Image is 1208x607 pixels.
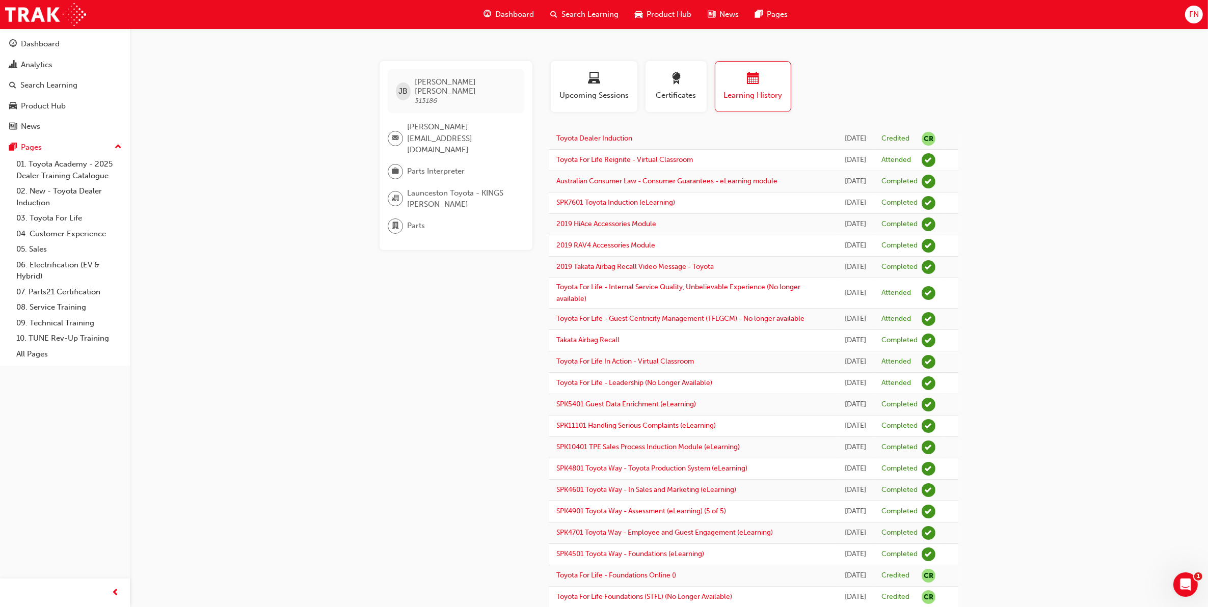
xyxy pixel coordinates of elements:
span: Launceston Toyota - KINGS [PERSON_NAME] [407,187,516,210]
span: news-icon [708,8,715,21]
a: pages-iconPages [747,4,796,25]
span: briefcase-icon [392,165,399,178]
a: Toyota For Life In Action - Virtual Classroom [556,357,694,366]
span: laptop-icon [588,72,600,86]
span: learningRecordVerb_ATTEND-icon [922,153,935,167]
div: Sun May 15 2022 22:16:20 GMT+1000 (Australian Eastern Standard Time) [845,197,866,209]
span: learningRecordVerb_COMPLETE-icon [922,334,935,347]
span: organisation-icon [392,192,399,205]
div: Credited [881,592,909,602]
span: JB [398,86,408,97]
div: Mon Jul 24 2017 00:00:00 GMT+1000 (Australian Eastern Standard Time) [845,335,866,346]
a: search-iconSearch Learning [542,4,627,25]
a: SPK11101 Handling Serious Complaints (eLearning) [556,421,716,430]
a: SPK4501 Toyota Way - Foundations (eLearning) [556,549,704,558]
span: search-icon [550,8,557,21]
span: guage-icon [9,40,17,49]
div: Completed [881,507,918,516]
a: Search Learning [4,76,126,95]
span: learningRecordVerb_COMPLETE-icon [922,440,935,454]
div: Tue Feb 20 2018 01:00:00 GMT+1100 (Australian Eastern Daylight Time) [845,287,866,299]
a: news-iconNews [700,4,747,25]
span: Upcoming Sessions [558,90,630,101]
a: SPK4701 Toyota Way - Employee and Guest Engagement (eLearning) [556,528,773,537]
div: Wed Mar 16 2016 01:00:00 GMT+1100 (Australian Eastern Daylight Time) [845,377,866,389]
a: 08. Service Training [12,299,126,315]
div: Search Learning [20,79,77,91]
span: Search Learning [561,9,619,20]
span: learningRecordVerb_COMPLETE-icon [922,398,935,411]
a: 10. TUNE Rev-Up Training [12,330,126,346]
span: null-icon [922,569,935,583]
div: Wed Jul 08 2015 00:00:00 GMT+1000 (Australian Eastern Standard Time) [845,399,866,410]
a: 02. New - Toyota Dealer Induction [12,183,126,210]
span: Parts [407,220,425,232]
div: Completed [881,421,918,431]
button: Pages [4,138,126,157]
a: Australian Consumer Law - Consumer Guarantees - eLearning module [556,177,777,185]
div: Wed Nov 19 2014 01:00:00 GMT+1100 (Australian Eastern Daylight Time) [845,570,866,582]
a: SPK5401 Guest Data Enrichment (eLearning) [556,400,696,408]
a: Toyota For Life Foundations (STFL) (No Longer Available) [556,592,732,601]
a: All Pages [12,346,126,362]
div: Credited [881,134,909,144]
div: Thu Jan 08 2015 01:00:00 GMT+1100 (Australian Eastern Daylight Time) [845,527,866,539]
div: Completed [881,262,918,272]
div: Analytics [21,59,52,71]
span: learningRecordVerb_COMPLETE-icon [922,260,935,274]
div: Completed [881,400,918,409]
a: Toyota Dealer Induction [556,134,632,143]
span: up-icon [115,141,122,154]
div: Fri Jul 15 2022 00:00:00 GMT+1000 (Australian Eastern Standard Time) [845,176,866,187]
button: Learning History [715,61,791,112]
a: car-iconProduct Hub [627,4,700,25]
a: News [4,117,126,136]
a: Toyota For Life - Foundations Online () [556,571,676,580]
span: learningRecordVerb_COMPLETE-icon [922,175,935,188]
div: Completed [881,241,918,251]
a: 01. Toyota Academy - 2025 Dealer Training Catalogue [12,156,126,183]
div: Completed [881,443,918,452]
span: learningRecordVerb_ATTEND-icon [922,286,935,300]
iframe: Intercom live chat [1173,572,1198,597]
div: Attended [881,155,911,165]
div: Thu Apr 21 2016 00:00:00 GMT+1000 (Australian Eastern Standard Time) [845,356,866,368]
span: Dashboard [495,9,534,20]
div: Attended [881,314,911,324]
div: Completed [881,219,918,229]
span: [PERSON_NAME][EMAIL_ADDRESS][DOMAIN_NAME] [407,121,516,156]
span: email-icon [392,132,399,145]
span: learningRecordVerb_COMPLETE-icon [922,419,935,433]
a: guage-iconDashboard [475,4,542,25]
span: Pages [767,9,788,20]
a: 09. Technical Training [12,315,126,331]
span: search-icon [9,81,16,90]
span: prev-icon [112,587,120,599]
div: Tue Aug 01 2017 00:00:00 GMT+1000 (Australian Eastern Standard Time) [845,313,866,325]
a: Dashboard [4,35,126,53]
div: Completed [881,528,918,538]
div: Tue Mar 25 2025 23:00:00 GMT+1100 (Australian Eastern Daylight Time) [845,133,866,145]
span: FN [1189,9,1199,20]
a: SPK4901 Toyota Way - Assessment (eLearning) (5 of 5) [556,507,726,515]
span: 313186 [415,96,437,105]
span: learningRecordVerb_COMPLETE-icon [922,462,935,476]
button: Upcoming Sessions [551,61,637,112]
div: Attended [881,288,911,298]
span: pages-icon [755,8,763,21]
a: Takata Airbag Recall [556,336,620,344]
div: Attended [881,378,911,388]
span: learningRecordVerb_ATTEND-icon [922,355,935,369]
a: SPK10401 TPE Sales Process Induction Module (eLearning) [556,443,740,451]
span: learningRecordVerb_COMPLETE-icon [922,547,935,561]
a: 06. Electrification (EV & Hybrid) [12,257,126,284]
div: News [21,121,40,132]
div: Tue Jun 02 2015 00:00:00 GMT+1000 (Australian Eastern Standard Time) [845,420,866,432]
a: Analytics [4,56,126,74]
div: Dashboard [21,38,60,50]
a: Toyota For Life Reignite - Virtual Classroom [556,155,693,164]
span: null-icon [922,132,935,146]
div: Completed [881,177,918,186]
a: Product Hub [4,97,126,116]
